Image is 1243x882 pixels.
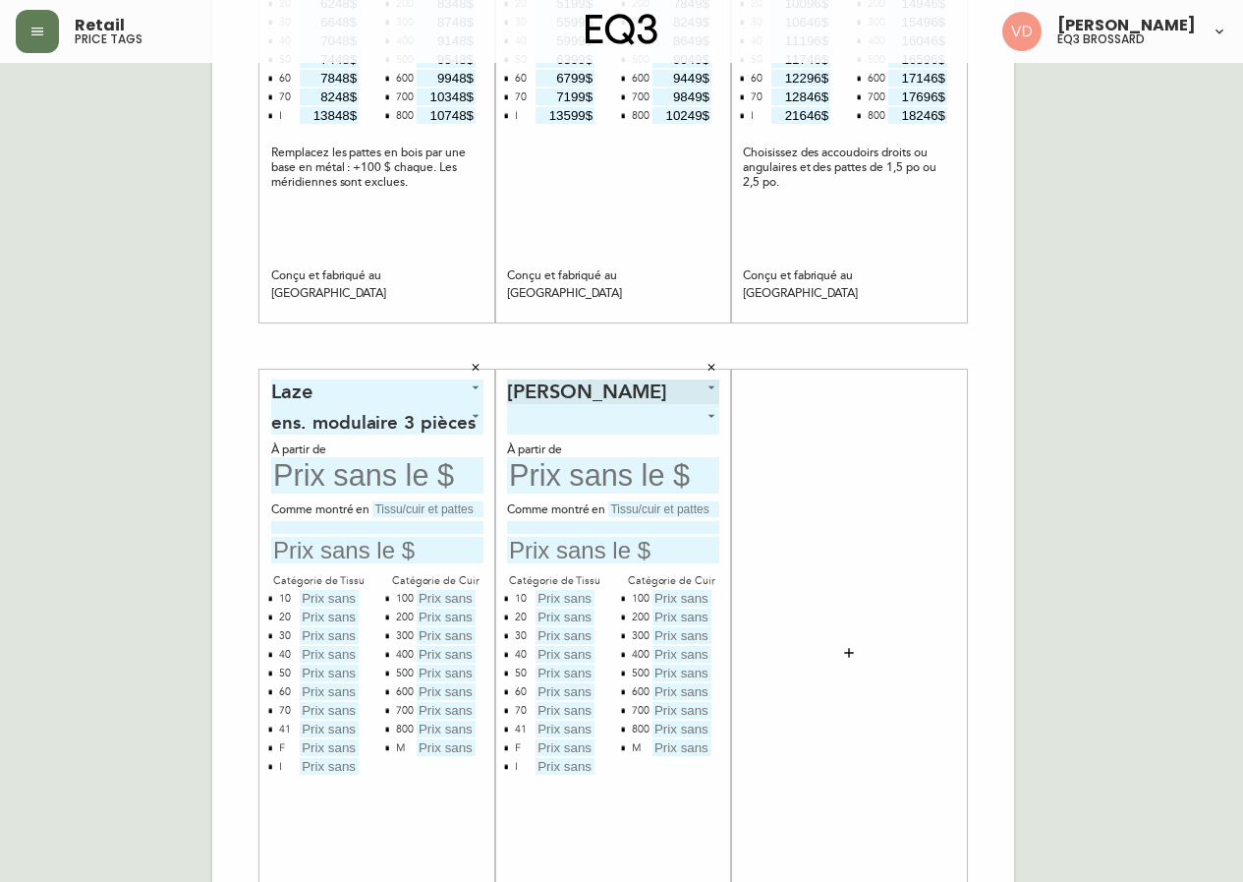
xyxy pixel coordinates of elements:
input: Prix sans le $ [300,627,359,644]
div: 600 [396,70,414,88]
div: 10 [515,590,527,609]
input: Prix sans le $ [536,590,594,607]
div: The Wander Grand pouf carré [59,81,271,131]
div: 41 [515,721,527,739]
input: Prix sans le $ [417,590,476,607]
div: 60 [279,683,291,702]
input: Prix sans le $ [536,609,594,625]
div: 300 [396,627,414,646]
div: 800 [396,107,414,126]
div: À partir de [507,442,719,457]
div: Catégorie de Cuir [388,572,483,590]
div: 50 [279,665,291,683]
input: Prix sans le $ [300,609,359,625]
div: I [751,107,754,126]
div: 700 [396,88,414,107]
div: 41 [279,721,291,739]
input: Prix sans le $ [771,107,830,124]
div: I [515,107,518,126]
div: ens. modulaire 2 pièces [271,404,483,435]
div: Conçu et fabriqué au [GEOGRAPHIC_DATA] [743,267,955,303]
input: Prix sans le $ [652,590,711,607]
div: 500 [396,665,414,683]
input: Prix sans le $ [507,457,719,494]
div: 10 [279,590,291,609]
div: Conçu et fabriqué au [GEOGRAPHIC_DATA] [507,267,719,303]
input: Prix sans le $ [417,107,476,124]
input: Prix sans le $ [536,721,594,737]
div: Catégorie de Cuir [624,572,719,590]
input: Prix sans le $ [417,646,476,663]
div: I [279,107,282,126]
input: Prix sans le $ [771,88,830,105]
input: Prix sans le $ [271,537,483,563]
div: [PERSON_NAME] [507,380,719,404]
input: Prix sans le $ [536,70,594,87]
div: 700 [632,702,650,721]
input: Prix sans le $ [652,683,711,700]
input: Prix sans le $ [300,721,359,737]
div: 30 [279,627,291,646]
input: Prix sans le $ [652,107,711,124]
input: Prix sans le $ [536,702,594,719]
input: Prix sans le $ [507,537,719,563]
input: Prix sans le $ [652,665,711,681]
input: Prix sans le $ [417,721,476,737]
div: 70 [515,702,527,721]
div: I [515,758,518,777]
h5: eq3 brossard [1057,33,1145,45]
div: 600 [632,683,650,702]
div: 60 [279,70,291,88]
input: Prix sans le $ [417,665,476,681]
div: 40 [279,646,291,665]
input: Prix sans le $ [652,627,711,644]
input: Tissu/cuir et pattes [608,501,719,517]
div: 70 [279,702,291,721]
div: 700 [868,88,885,107]
input: Prix sans le $ [652,739,711,756]
div: 50 [515,665,527,683]
div: M [396,739,405,758]
div: ens. modulaire 2 pièces [507,404,719,435]
div: 32L × 32P × 17H [59,138,271,155]
input: Prix sans le $ [300,739,359,756]
input: Prix sans le $ [652,702,711,719]
div: Conçu et fabriqué au [GEOGRAPHIC_DATA] [271,267,483,303]
input: Prix sans le $ [300,88,359,105]
input: Prix sans le $ [652,721,711,737]
div: 400 [632,646,650,665]
input: Prix sans le $ [417,88,476,105]
div: Catégorie de Tissu [271,572,367,590]
div: 20 [279,609,291,627]
input: Prix sans le $ [652,646,711,663]
div: Remplacez les pattes en bois par une base en métal : +100 $ chaque. Les méridiennes sont exclues. [271,146,483,190]
div: F [279,739,285,758]
div: À partir de [271,442,483,457]
div: 100 [396,590,414,609]
div: 40 [515,646,527,665]
input: Prix sans le $ [536,758,594,775]
input: Prix sans le $ [536,665,594,681]
input: Prix sans le $ [536,739,594,756]
input: Prix sans le $ [652,70,711,87]
input: Prix sans le $ [417,609,476,625]
input: Prix sans le $ [417,683,476,700]
div: 600 [632,70,650,88]
div: 600 [868,70,885,88]
input: Prix sans le $ [888,88,947,105]
input: Prix sans le $ [652,88,711,105]
div: F [515,739,521,758]
div: 800 [868,107,885,126]
div: 60 [751,70,763,88]
div: 60 [515,70,527,88]
input: Prix sans le $ [300,683,359,700]
div: Catégorie de Tissu [507,572,602,590]
input: Prix sans le $ [417,70,476,87]
input: Tissu/cuir et pattes [372,501,483,517]
div: Choisissez des accoudoirs droits ou angulaires et des pattes de 1,5 po ou 2,5 po. [743,146,955,190]
input: Prix sans le $ [417,627,476,644]
img: logo [586,14,658,45]
input: Prix sans le $ [536,107,594,124]
input: Prix sans le $ [300,702,359,719]
div: 700 [632,88,650,107]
